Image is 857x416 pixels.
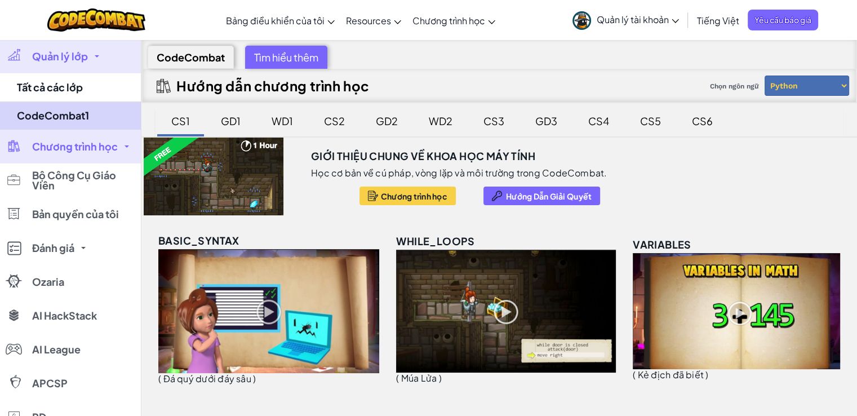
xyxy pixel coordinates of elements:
[157,79,171,93] img: IconCurriculumGuide.svg
[412,15,485,26] span: Chương trình học
[633,369,636,380] span: (
[705,78,763,95] span: Chọn ngôn ngữ
[748,10,818,30] a: Yêu cầu báo giá
[629,108,672,134] div: CS5
[253,373,256,384] span: )
[346,15,391,26] span: Resources
[524,108,569,134] div: GD3
[226,15,325,26] span: Bảng điều khiển của tôi
[483,187,600,205] button: Hướng Dẫn Giải Quyết
[32,170,134,191] span: Bộ Công Cụ Giáo Viên
[705,369,708,380] span: )
[340,5,407,36] a: Resources
[311,167,607,179] p: Học cơ bản về cú pháp, vòng lặp và môi trường trong CodeCombat.
[418,108,464,134] div: WD2
[32,209,119,219] span: Bản quyền của tôi
[32,277,64,287] span: Ozaria
[633,253,840,369] img: variables_unlocked.png
[32,311,97,321] span: AI HackStack
[148,46,234,69] div: CodeCombat
[439,372,442,384] span: )
[32,51,88,61] span: Quản lý lớp
[311,148,535,165] h3: Giới thiệu chung về Khoa học máy tính
[160,108,201,134] div: CS1
[396,250,616,373] img: while_loops_unlocked.png
[381,192,447,201] span: Chương trình học
[572,11,591,30] img: avatar
[681,108,724,134] div: CS6
[359,187,456,205] button: Chương trình học
[407,5,501,36] a: Chương trình học
[245,46,327,69] div: Tìm hiểu thêm
[47,8,146,32] img: CodeCombat logo
[506,192,592,201] span: Hướng Dẫn Giải Quyết
[220,5,340,36] a: Bảng điều khiển của tôi
[365,108,409,134] div: GD2
[638,369,704,380] span: Kẻ địch đã biết
[158,249,379,373] img: basic_syntax_unlocked.png
[396,234,474,247] span: while_loops
[32,141,118,152] span: Chương trình học
[597,14,679,25] span: Quản lý tài khoản
[633,238,691,251] span: variables
[260,108,304,134] div: WD1
[472,108,516,134] div: CS3
[396,372,399,384] span: (
[210,108,252,134] div: GD1
[577,108,620,134] div: CS4
[176,78,370,94] h2: Hướng dẫn chương trình học
[691,5,745,36] a: Tiếng Việt
[697,15,739,26] span: Tiếng Việt
[401,372,437,384] span: Múa Lửa
[163,373,251,384] span: Đá quý dưới đáy sâu
[313,108,356,134] div: CS2
[32,344,81,355] span: AI League
[567,2,685,38] a: Quản lý tài khoản
[158,373,161,384] span: (
[32,243,74,253] span: Đánh giá
[158,234,239,247] span: basic_syntax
